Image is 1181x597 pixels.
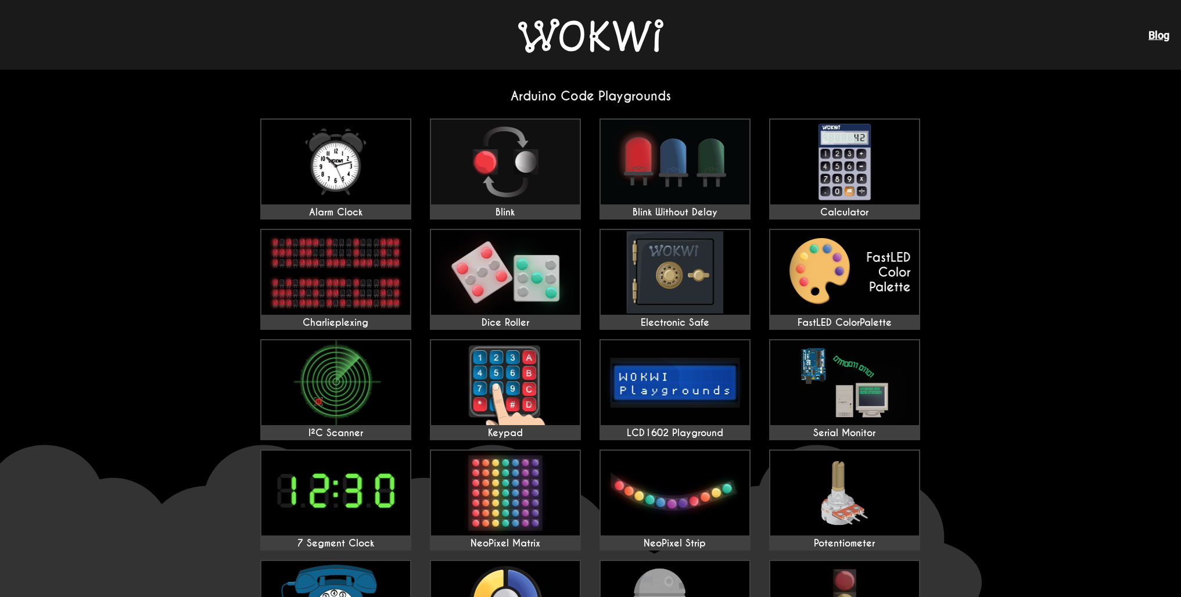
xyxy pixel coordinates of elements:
[769,229,920,330] a: FastLED ColorPalette
[261,451,410,535] img: 7 Segment Clock
[430,449,581,551] a: NeoPixel Matrix
[261,230,410,315] img: Charlieplexing
[601,538,749,549] div: NeoPixel Strip
[261,120,410,204] img: Alarm Clock
[261,340,410,425] img: I²C Scanner
[769,339,920,440] a: Serial Monitor
[600,339,751,440] a: LCD1602 Playground
[600,229,751,330] a: Electronic Safe
[431,427,580,439] div: Keypad
[770,207,919,218] div: Calculator
[260,449,411,551] a: 7 Segment Clock
[431,230,580,315] img: Dice Roller
[431,317,580,329] div: Dice Roller
[261,317,410,329] div: Charlieplexing
[600,118,751,220] a: Blink Without Delay
[601,340,749,425] img: LCD1602 Playground
[431,207,580,218] div: Blink
[430,229,581,330] a: Dice Roller
[518,19,663,53] img: Wokwi
[430,118,581,220] a: Blink
[431,538,580,549] div: NeoPixel Matrix
[601,230,749,315] img: Electronic Safe
[260,339,411,440] a: I²C Scanner
[431,120,580,204] img: Blink
[770,317,919,329] div: FastLED ColorPalette
[431,340,580,425] img: Keypad
[431,451,580,535] img: NeoPixel Matrix
[601,427,749,439] div: LCD1602 Playground
[770,230,919,315] img: FastLED ColorPalette
[260,118,411,220] a: Alarm Clock
[251,88,931,104] h2: Arduino Code Playgrounds
[261,538,410,549] div: 7 Segment Clock
[601,207,749,218] div: Blink Without Delay
[260,229,411,330] a: Charlieplexing
[430,339,581,440] a: Keypad
[770,340,919,425] img: Serial Monitor
[600,449,751,551] a: NeoPixel Strip
[601,317,749,329] div: Electronic Safe
[770,451,919,535] img: Potentiometer
[261,207,410,218] div: Alarm Clock
[770,538,919,549] div: Potentiometer
[769,449,920,551] a: Potentiometer
[1148,29,1169,41] a: Blog
[769,118,920,220] a: Calculator
[601,451,749,535] img: NeoPixel Strip
[770,120,919,204] img: Calculator
[601,120,749,204] img: Blink Without Delay
[770,427,919,439] div: Serial Monitor
[261,427,410,439] div: I²C Scanner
